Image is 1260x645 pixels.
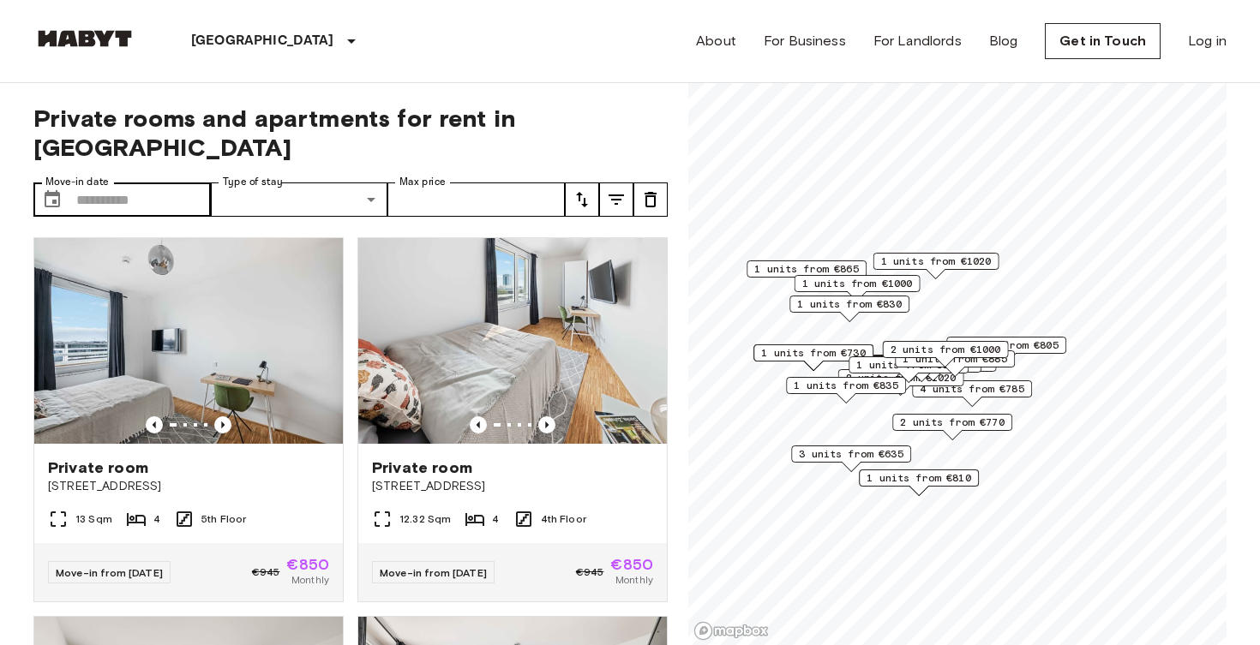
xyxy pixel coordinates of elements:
button: tune [565,182,599,217]
div: Map marker [791,445,911,472]
span: 2 units from €1000 [891,342,1001,357]
span: Monthly [291,572,329,588]
span: Private room [48,457,148,478]
a: Marketing picture of unit DE-02-022-004-04HFPrevious imagePrevious imagePrivate room[STREET_ADDRE... [33,237,344,602]
span: €945 [576,564,604,580]
div: Map marker [946,337,1066,363]
span: 1 units from €830 [797,296,902,312]
p: [GEOGRAPHIC_DATA] [191,31,334,51]
button: tune [633,182,668,217]
a: About [696,31,736,51]
span: Move-in from [DATE] [56,566,163,579]
span: 13 Sqm [75,511,112,527]
button: tune [599,182,633,217]
span: [STREET_ADDRESS] [372,478,653,495]
span: Monthly [615,572,653,588]
div: Map marker [859,469,979,496]
span: €945 [252,564,280,580]
a: Get in Touch [1045,23,1161,59]
span: 4 [153,511,160,527]
span: €850 [610,557,653,572]
span: 5th Floor [201,511,246,527]
label: Move-in date [45,175,109,189]
span: 4 [492,511,499,527]
span: 1 units from €1020 [881,254,992,269]
img: Marketing picture of unit DE-02-022-003-03HF [358,238,667,444]
span: 1 units from €1000 [802,276,913,291]
span: 1 units from €865 [754,261,859,277]
div: Map marker [786,377,906,403]
span: €850 [286,557,329,572]
div: Map marker [753,344,873,371]
button: Choose date [35,182,69,217]
span: 1 units from €875 [856,357,961,373]
span: 1 units from €730 [761,345,866,361]
button: Previous image [214,416,231,433]
span: 1 units from €805 [954,337,1059,353]
a: Log in [1188,31,1227,51]
div: Map marker [849,356,969,383]
label: Type of stay [223,175,283,189]
a: Mapbox logo [693,621,769,641]
button: Previous image [470,416,487,433]
button: Previous image [146,416,163,433]
img: Habyt [33,30,136,47]
a: For Business [764,31,846,51]
div: Map marker [789,296,909,322]
span: 1 units from €810 [867,470,971,486]
span: Move-in from [DATE] [380,566,487,579]
div: Map marker [747,260,867,287]
span: [STREET_ADDRESS] [48,478,329,495]
span: 2 units from €770 [900,415,1005,430]
div: Map marker [883,341,1009,367]
div: Map marker [873,253,999,279]
div: Map marker [892,414,1012,440]
div: Map marker [912,380,1032,407]
span: 3 units from €635 [799,446,903,462]
span: 1 units from €835 [794,378,898,393]
img: Marketing picture of unit DE-02-022-004-04HF [34,238,343,444]
button: Previous image [538,416,555,433]
span: 12.32 Sqm [399,511,451,527]
span: Private rooms and apartments for rent in [GEOGRAPHIC_DATA] [33,104,668,162]
a: Blog [989,31,1018,51]
a: Marketing picture of unit DE-02-022-003-03HFPrevious imagePrevious imagePrivate room[STREET_ADDRE... [357,237,668,602]
span: Private room [372,457,472,478]
label: Max price [399,175,446,189]
span: 4th Floor [541,511,586,527]
div: Map marker [795,275,921,302]
a: For Landlords [873,31,962,51]
span: 4 units from €785 [920,381,1024,397]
